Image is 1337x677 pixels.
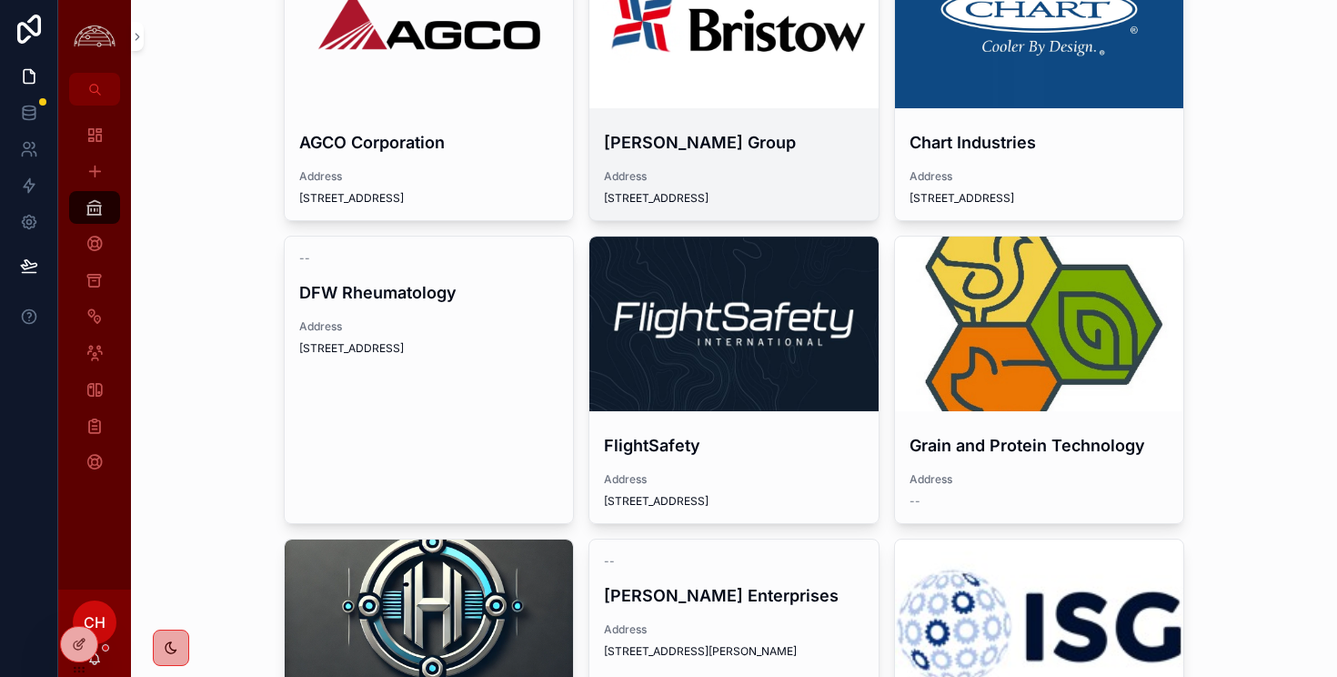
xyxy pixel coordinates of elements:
[284,236,575,524] a: --DFW RheumatologyAddress[STREET_ADDRESS]
[299,251,310,266] span: --
[299,280,559,305] h4: DFW Rheumatology
[299,191,559,206] span: [STREET_ADDRESS]
[910,191,1170,206] span: [STREET_ADDRESS]
[894,236,1185,524] a: Grain and Protein TechnologyAddress--
[84,611,106,633] span: CH
[604,554,615,569] span: --
[895,237,1184,411] div: channels4_profile.jpg
[604,494,864,509] span: [STREET_ADDRESS]
[58,106,131,502] div: scrollable content
[299,169,559,184] span: Address
[299,341,559,356] span: [STREET_ADDRESS]
[604,191,864,206] span: [STREET_ADDRESS]
[604,130,864,155] h4: [PERSON_NAME] Group
[589,237,879,411] div: 1633977066381.jpeg
[604,433,864,458] h4: FlightSafety
[910,433,1170,458] h4: Grain and Protein Technology
[910,130,1170,155] h4: Chart Industries
[588,236,880,524] a: FlightSafetyAddress[STREET_ADDRESS]
[910,169,1170,184] span: Address
[604,583,864,608] h4: [PERSON_NAME] Enterprises
[69,23,120,51] img: App logo
[910,472,1170,487] span: Address
[299,319,559,334] span: Address
[604,169,864,184] span: Address
[604,472,864,487] span: Address
[604,622,864,637] span: Address
[299,130,559,155] h4: AGCO Corporation
[910,494,920,509] span: --
[604,644,864,659] span: [STREET_ADDRESS][PERSON_NAME]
